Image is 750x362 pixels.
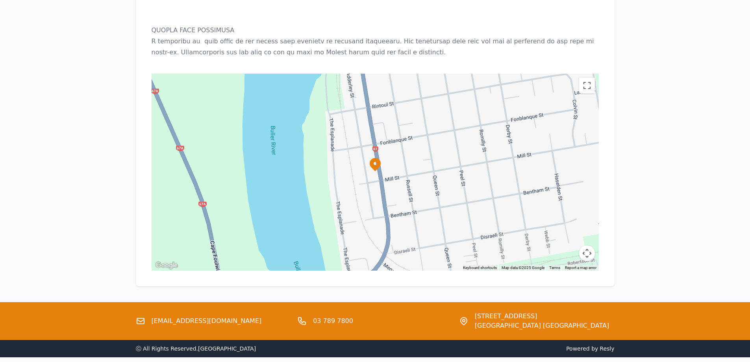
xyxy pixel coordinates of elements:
[549,265,560,270] a: Terms (opens in new tab)
[502,265,544,270] span: Map data ©2025 Google
[600,345,614,352] a: Resly
[378,345,615,353] span: Powered by
[463,265,497,271] button: Keyboard shortcuts
[475,321,609,330] span: [GEOGRAPHIC_DATA] [GEOGRAPHIC_DATA]
[579,78,595,93] button: Toggle fullscreen view
[154,260,180,271] img: Google
[565,265,596,270] a: Report a map error
[313,316,353,326] a: 03 789 7800
[152,316,262,326] a: [EMAIL_ADDRESS][DOMAIN_NAME]
[475,312,609,321] span: [STREET_ADDRESS]
[136,345,256,352] span: ⓒ All Rights Reserved. [GEOGRAPHIC_DATA]
[579,245,595,261] button: Map camera controls
[154,260,180,271] a: Open this area in Google Maps (opens a new window)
